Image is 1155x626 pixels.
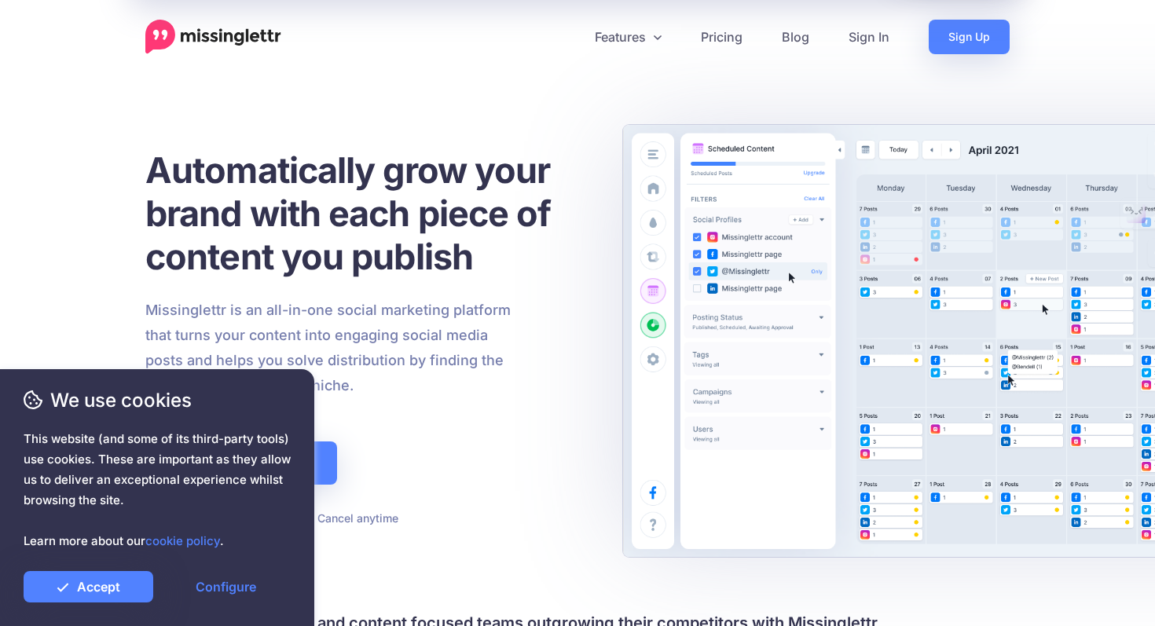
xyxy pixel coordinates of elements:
[145,533,220,548] a: cookie policy
[24,429,291,551] span: This website (and some of its third-party tools) use cookies. These are important as they allow u...
[145,298,511,398] p: Missinglettr is an all-in-one social marketing platform that turns your content into engaging soc...
[145,20,281,54] a: Home
[829,20,909,54] a: Sign In
[681,20,762,54] a: Pricing
[929,20,1010,54] a: Sign Up
[161,571,291,602] a: Configure
[24,571,153,602] a: Accept
[24,386,291,414] span: We use cookies
[762,20,829,54] a: Blog
[575,20,681,54] a: Features
[302,508,398,528] li: Cancel anytime
[145,148,589,278] h1: Automatically grow your brand with each piece of content you publish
